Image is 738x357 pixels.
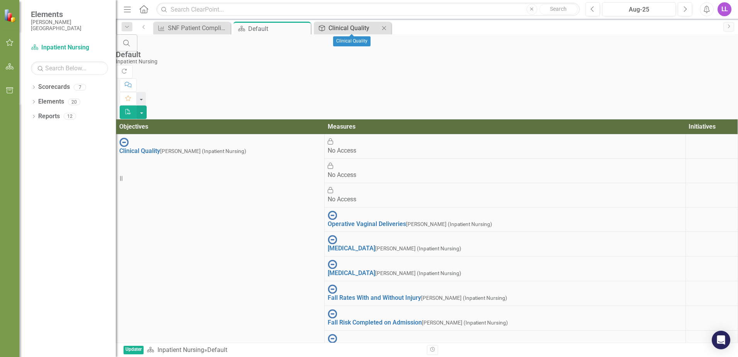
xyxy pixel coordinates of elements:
[406,221,492,227] small: [PERSON_NAME] (Inpatient Nursing)
[147,346,421,355] div: »
[38,83,70,92] a: Scorecards
[328,122,683,131] div: Measures
[328,211,337,220] img: No Information
[4,8,17,22] img: ClearPoint Strategy
[333,36,371,46] div: Clinical Quality
[422,320,508,326] small: [PERSON_NAME] (Inpatient Nursing)
[116,59,734,65] div: Inpatient Nursing
[316,23,379,33] a: Clinical Quality
[689,122,735,131] div: Initiatives
[119,122,322,131] div: Objectives
[116,50,734,59] div: Default
[328,235,337,244] img: No Information
[325,207,686,232] td: Double-Click to Edit Right Click for Context Menu
[325,330,686,355] td: Double-Click to Edit Right Click for Context Menu
[328,23,379,33] div: Clinical Quality
[328,309,337,318] img: No Information
[207,346,227,354] div: Default
[248,24,309,34] div: Default
[375,270,461,276] small: [PERSON_NAME] (Inpatient Nursing)
[328,245,375,252] a: [MEDICAL_DATA]
[325,306,686,330] td: Double-Click to Edit Right Click for Context Menu
[124,346,144,355] span: Updater
[328,284,337,294] img: No Information
[325,257,686,281] td: Double-Click to Edit Right Click for Context Menu
[550,6,567,12] span: Search
[64,113,76,120] div: 12
[328,195,682,204] div: No Access
[328,171,682,180] div: No Access
[31,19,108,32] small: [PERSON_NAME][GEOGRAPHIC_DATA]
[38,112,60,121] a: Reports
[119,147,160,155] a: Clinical Quality
[31,43,108,52] a: Inpatient Nursing
[155,23,229,33] a: SNF Patient Complications
[328,146,682,155] div: No Access
[31,10,108,19] span: Elements
[602,2,676,16] button: Aug-25
[328,260,337,269] img: No Information
[712,331,730,349] div: Open Intercom Messenger
[328,319,422,326] a: Fall Risk Completed on Admission
[168,23,229,33] div: SNF Patient Complications
[421,295,507,301] small: [PERSON_NAME] (Inpatient Nursing)
[325,281,686,306] td: Double-Click to Edit Right Click for Context Menu
[328,294,421,301] a: Fall Rates With and Without Injury
[328,269,375,277] a: [MEDICAL_DATA]
[160,148,246,154] small: [PERSON_NAME] (Inpatient Nursing)
[328,334,337,343] img: No Information
[38,97,64,106] a: Elements
[605,5,673,14] div: Aug-25
[539,4,578,15] button: Search
[119,138,129,147] img: No Information
[156,3,580,16] input: Search ClearPoint...
[328,220,406,228] a: Operative Vaginal Deliveries
[157,346,204,354] a: Inpatient Nursing
[31,61,108,75] input: Search Below...
[68,99,80,105] div: 20
[718,2,731,16] button: LL
[325,232,686,257] td: Double-Click to Edit Right Click for Context Menu
[375,245,461,252] small: [PERSON_NAME] (Inpatient Nursing)
[74,84,86,90] div: 7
